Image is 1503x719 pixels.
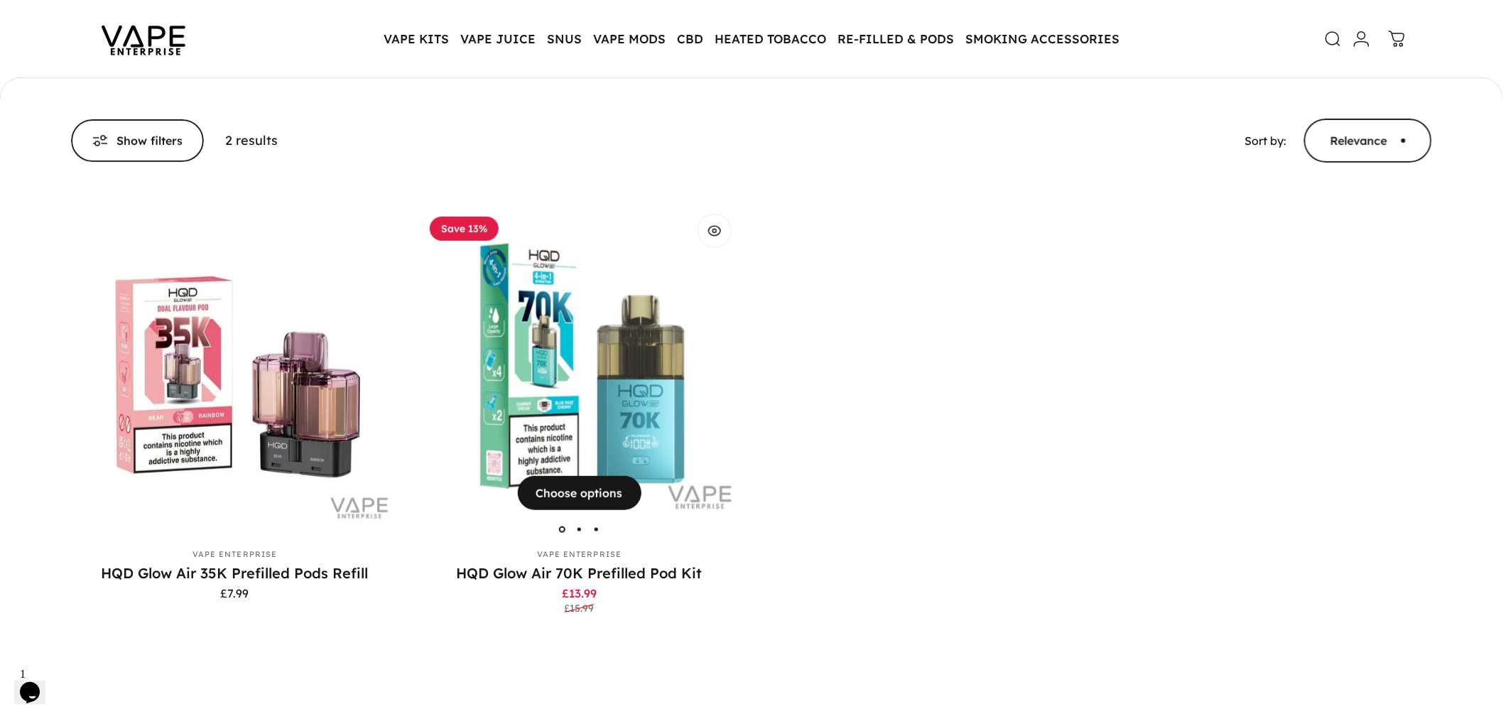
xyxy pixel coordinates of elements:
img: HQD Glow vape device and packaging on a white background [416,202,743,530]
a: Vape Enterprise [537,549,622,559]
summary: SMOKING ACCESSORIES [960,24,1125,54]
nav: Primary [378,24,1125,54]
img: HQD Glow Air 35K Prefilled Pods Refill [398,202,726,530]
summary: RE-FILLED & PODS [832,24,960,54]
a: 0 items [1382,23,1413,55]
button: Choose options [518,476,641,510]
span: Sort by: [1245,134,1287,148]
summary: CBD [671,24,709,54]
summary: VAPE MODS [587,24,671,54]
summary: VAPE JUICE [455,24,541,54]
a: HQD Glow Air 70K Prefilled Pod Kit [457,564,702,582]
img: Vape Enterprise [80,6,207,72]
img: HQD Glow Air 35K Prefilled Pods Refill [71,202,398,530]
span: £7.99 [221,588,249,599]
summary: SNUS [541,24,587,54]
summary: HEATED TOBACCO [709,24,832,54]
a: Vape Enterprise [192,549,278,559]
summary: VAPE KITS [378,24,455,54]
p: 2 results [225,131,278,151]
a: HQD Glow Air 70K Prefilled Pod Kit [416,202,743,530]
button: Show filters [71,119,204,162]
a: HQD Glow Air 35K Prefilled Pods Refill [102,564,369,582]
iframe: chat widget [14,662,60,705]
span: £13.99 [562,588,597,599]
span: £15.99 [565,603,595,613]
